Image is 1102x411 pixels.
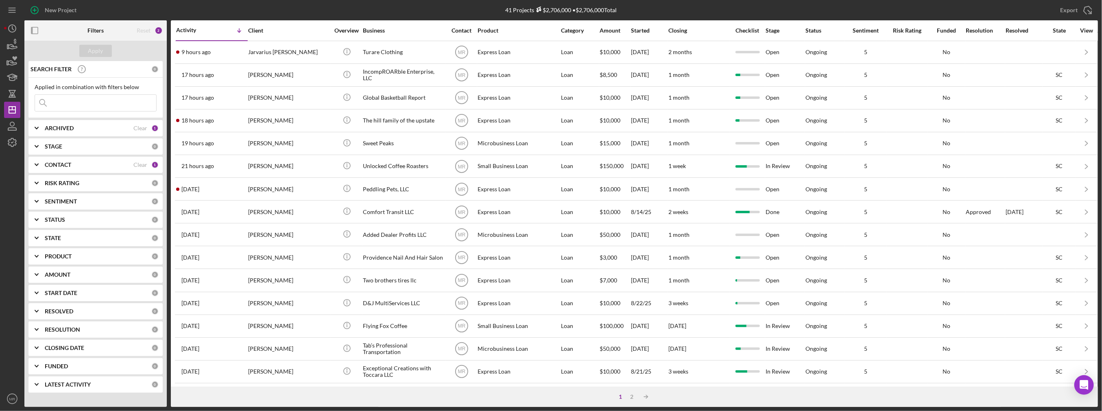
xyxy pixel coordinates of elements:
div: Sentiment [845,27,886,34]
div: SC [1043,186,1076,192]
div: D&J MultiServices LLC [363,293,444,314]
b: STATUS [45,216,65,223]
div: SC [1043,254,1076,261]
b: RESOLVED [45,308,73,315]
div: Ongoing [805,277,827,284]
div: 0 [151,66,159,73]
div: [DATE] [631,269,668,291]
div: No [928,209,965,215]
div: SC [1043,163,1076,169]
div: Jarvarius [PERSON_NAME] [248,42,330,63]
div: Loan [561,42,599,63]
b: SENTIMENT [45,198,77,205]
text: MR [458,186,465,192]
div: 5 [845,186,886,192]
div: Ongoing [805,49,827,55]
div: 5 [845,277,886,284]
time: 2025-09-10 19:25 [181,277,199,284]
div: SC [1043,345,1076,352]
div: Express Loan [478,247,559,268]
div: Two brothers tires llc [363,269,444,291]
time: 2025-09-16 04:23 [181,49,211,55]
div: No [928,277,965,284]
div: Microbusiness Loan [478,133,559,154]
div: 0 [151,216,159,223]
div: Comfort Transit LLC [363,201,444,223]
text: MR [458,50,465,55]
div: SC [1043,368,1076,375]
div: Ongoing [805,163,827,169]
text: MR [9,397,15,401]
div: Funded [928,27,965,34]
b: AMOUNT [45,271,70,278]
div: [DATE] [631,133,668,154]
div: Express Loan [478,178,559,200]
b: START DATE [45,290,77,296]
div: Open [766,42,805,63]
div: 5 [845,209,886,215]
div: SC [1043,94,1076,101]
time: 2025-09-07 16:52 [181,368,199,375]
div: 1 [615,394,626,400]
div: Added Dealer Profits LLC [363,224,444,245]
div: Loan [561,110,599,131]
div: 0 [151,326,159,333]
text: MR [458,141,465,146]
div: Open [766,293,805,314]
div: Contact [446,27,477,34]
b: STAGE [45,143,62,150]
div: Turare Clothing [363,42,444,63]
div: In Review [766,315,805,337]
div: Loan [561,293,599,314]
span: $10,000 [600,48,620,55]
button: Apply [79,45,112,57]
button: New Project [24,2,85,18]
text: MR [458,324,465,329]
div: Open [766,133,805,154]
div: SC [1043,277,1076,284]
div: Loan [561,247,599,268]
div: [PERSON_NAME] [248,293,330,314]
div: Export [1060,2,1078,18]
div: SC [1043,72,1076,78]
div: No [928,368,965,375]
div: Ongoing [805,300,827,306]
div: Reset [137,27,151,34]
span: $150,000 [600,162,624,169]
div: [DATE] [631,87,668,109]
div: [DATE] [631,64,668,86]
div: 0 [151,289,159,297]
time: 2025-09-08 11:18 [181,345,199,352]
div: [DATE] [631,338,668,360]
div: [DATE] [631,155,668,177]
div: [PERSON_NAME] [248,247,330,268]
div: [DATE] [631,42,668,63]
div: Ongoing [805,117,827,124]
div: [PERSON_NAME] [248,269,330,291]
div: Client [248,27,330,34]
span: $15,000 [600,140,620,146]
div: 1 [151,161,159,168]
div: 5 [845,232,886,238]
div: Ongoing [805,232,827,238]
div: 8/21/25 [631,361,668,383]
div: Approved [966,209,991,215]
time: 3 weeks [668,300,688,306]
time: 1 month [668,71,690,78]
time: 2025-09-15 19:36 [181,117,214,124]
div: 5 [845,323,886,329]
div: Closing [668,27,729,34]
text: MR [458,118,465,124]
time: 1 month [668,277,690,284]
div: Loan [561,269,599,291]
div: [DATE] [631,315,668,337]
text: MR [458,164,465,169]
time: 2025-09-11 16:19 [181,232,199,238]
div: Express Loan [478,42,559,63]
div: 0 [151,198,159,205]
div: 5 [845,49,886,55]
time: 1 month [668,254,690,261]
div: In Review [766,338,805,360]
div: Loan [561,224,599,245]
div: 5 [845,300,886,306]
